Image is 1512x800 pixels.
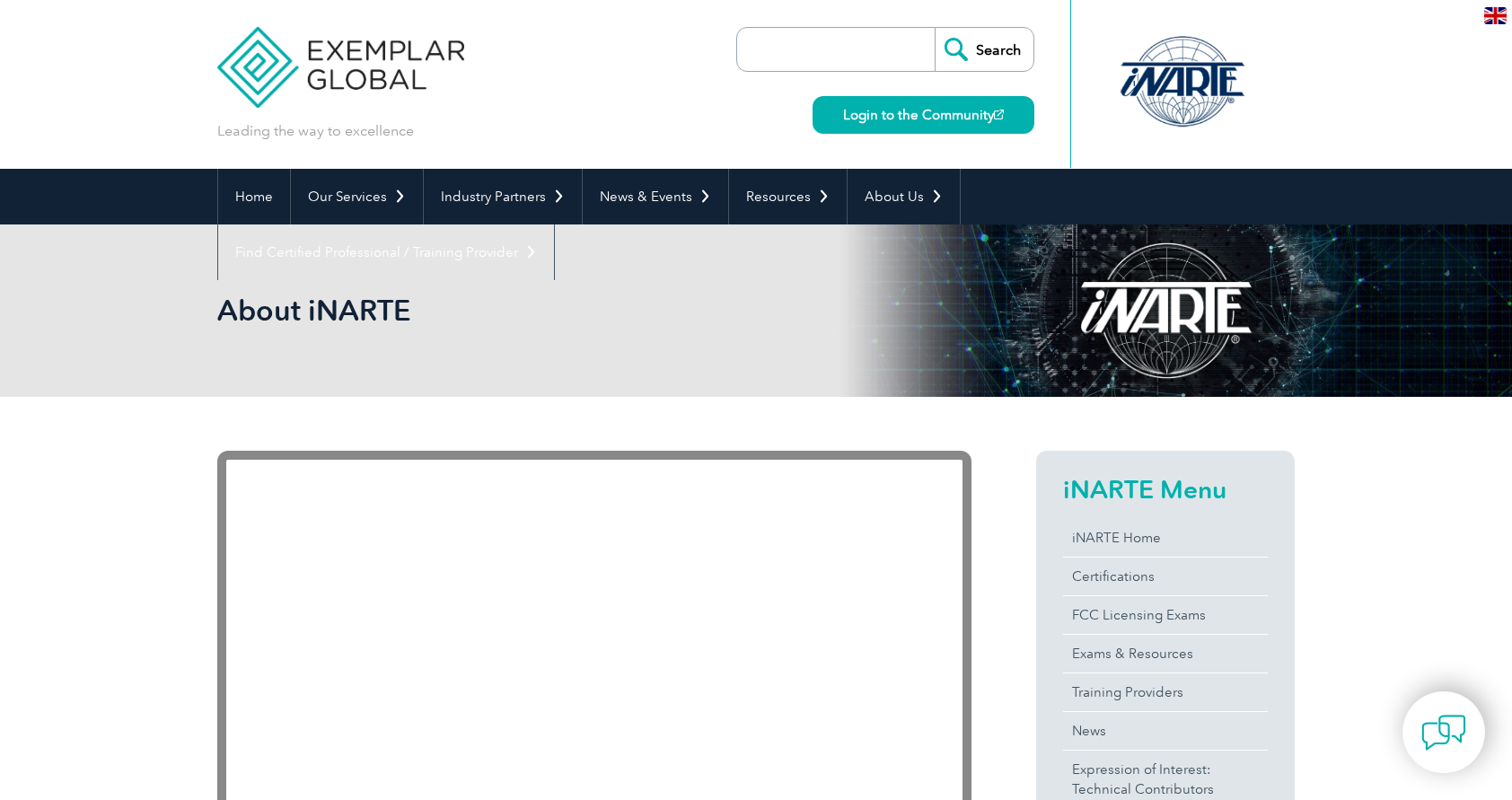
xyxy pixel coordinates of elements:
img: en [1484,7,1507,24]
a: FCC Licensing Exams [1063,596,1268,634]
a: News [1063,712,1268,750]
p: Leading the way to excellence [217,121,414,141]
a: Exams & Resources [1063,635,1268,673]
a: Our Services [291,169,423,224]
input: Search [935,28,1033,71]
a: Training Providers [1063,673,1268,711]
h2: iNARTE Menu [1063,475,1268,504]
a: Certifications [1063,558,1268,595]
a: Login to the Community [813,96,1034,134]
a: Find Certified Professional / Training Provider [218,224,554,280]
img: open_square.png [994,110,1004,119]
a: Resources [729,169,847,224]
a: About Us [848,169,960,224]
img: contact-chat.png [1421,710,1466,755]
h2: About iNARTE [217,296,971,325]
a: Home [218,169,290,224]
a: iNARTE Home [1063,519,1268,557]
a: News & Events [583,169,728,224]
a: Industry Partners [424,169,582,224]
